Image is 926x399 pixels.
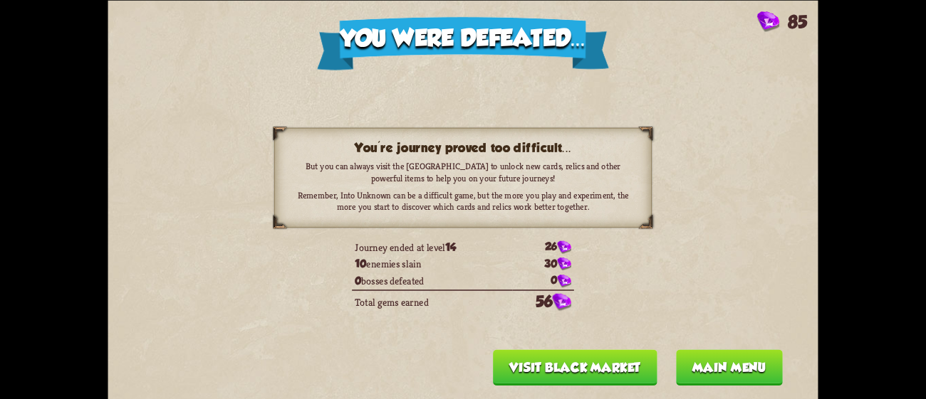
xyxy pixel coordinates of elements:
td: 56 [512,289,573,312]
div: Gems [757,11,807,33]
h3: You're journey proved too difficult... [297,140,629,154]
button: Main menu [676,349,783,385]
td: bosses defeated [352,272,512,289]
img: Gem.png [557,240,571,254]
p: But you can always visit the [GEOGRAPHIC_DATA] to unlock new cards, relics and other powerful ite... [297,160,629,183]
td: 26 [512,238,573,255]
span: 10 [355,257,366,270]
img: Gem.png [557,274,571,287]
td: 30 [512,255,573,272]
button: Visit Black Market [493,349,657,385]
div: You were defeated... [317,16,609,70]
td: enemies slain [352,255,512,272]
td: 0 [512,272,573,289]
td: Journey ended at level [352,238,512,255]
img: Gem.png [557,257,571,271]
img: Gem.png [552,293,571,311]
p: Remember, Into Unknown can be a difficult game, but the more you play and experiment, the more yo... [297,189,629,213]
img: Gem.png [757,11,779,33]
span: 14 [445,240,457,252]
td: Total gems earned [352,289,512,312]
span: 0 [355,275,361,287]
